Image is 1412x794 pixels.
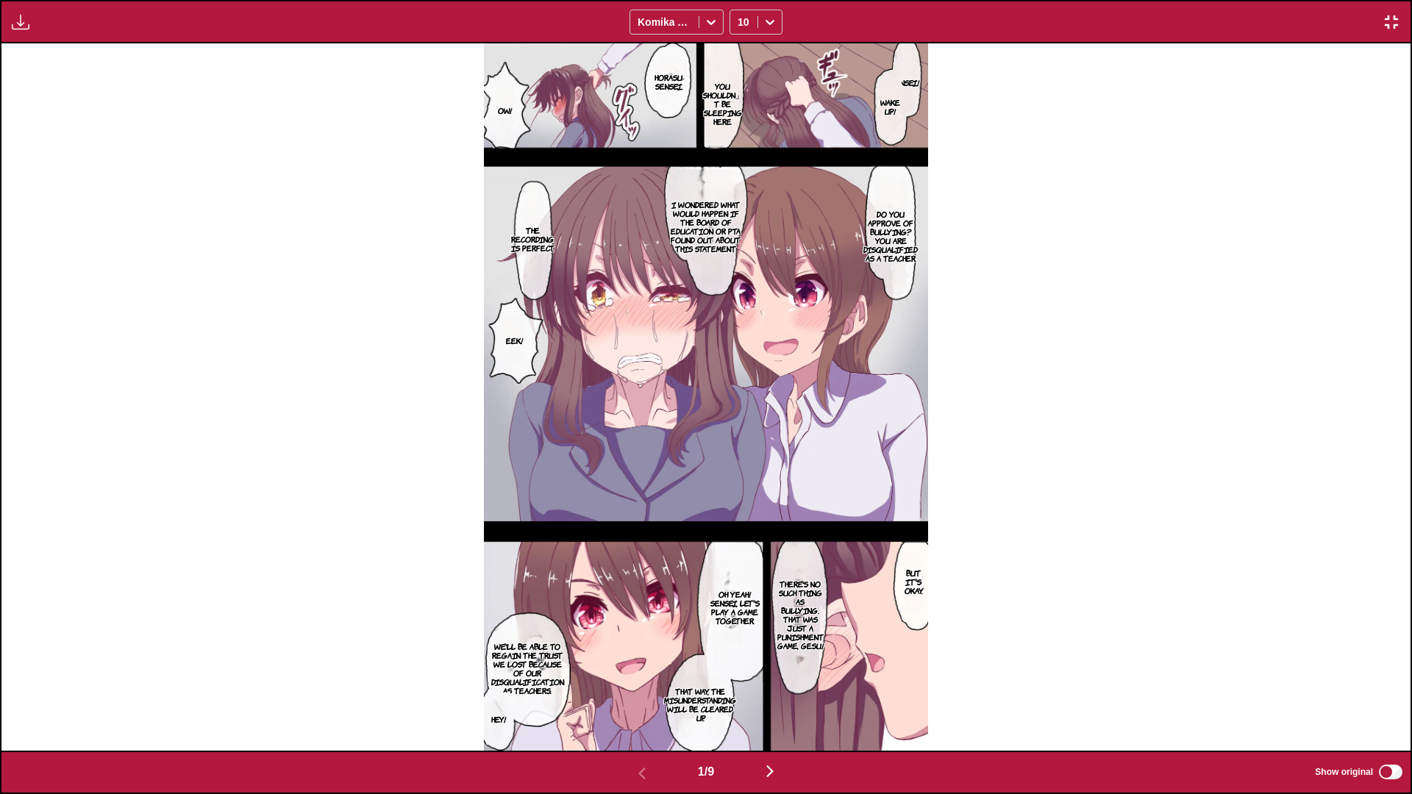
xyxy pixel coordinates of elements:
[888,75,922,90] p: Sensei!
[488,712,509,726] p: Hey!
[774,576,827,653] p: There's no such thing as bullying. That was just a punishment game, gesu!
[503,333,526,348] p: Eek!
[700,79,746,129] p: You shouldn」t be sleeping here
[666,197,746,256] p: I wondered what would happen if the board of education or PTA found out about this statement
[633,765,651,782] img: Previous page
[12,13,29,31] img: Download translated images
[495,103,515,118] p: Ow!
[705,587,765,628] p: Oh yeah! Sensei, let's play a game together.
[877,95,903,118] p: Wake up!
[1315,767,1373,777] span: Show original
[661,684,739,725] p: That way, the misunderstanding will be cleared up.
[488,639,567,698] p: We'll be able to regain the trust we lost because of our disqualification as teachers.
[648,70,691,93] p: Horasu-sensei.
[484,43,928,751] img: Manga Panel
[508,223,557,255] p: The recording is perfect.
[698,765,714,779] span: 1 / 9
[761,762,779,780] img: Next page
[860,207,921,265] p: Do you approve of bullying? You are disqualified as a teacher.
[1379,765,1402,779] input: Show original
[902,565,926,598] p: But it's okay.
